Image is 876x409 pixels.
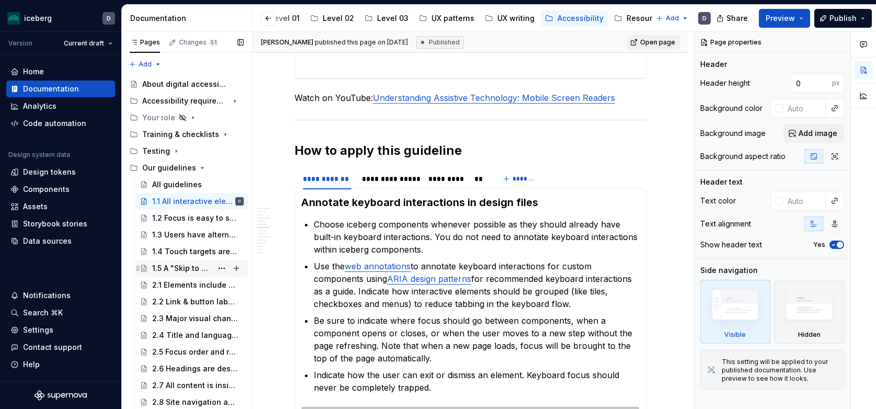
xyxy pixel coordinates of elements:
[627,13,665,24] div: Resources
[832,79,840,87] p: px
[179,38,218,47] div: Changes
[6,356,115,373] button: Help
[135,226,248,243] a: 1.3 Users have alternatives to complex gestures such as pinching, swiping and dragging
[775,280,845,344] div: Hidden
[700,280,770,344] div: Visible
[497,13,534,24] div: UX writing
[23,84,79,94] div: Documentation
[35,390,87,401] svg: Supernova Logo
[759,9,810,28] button: Preview
[59,36,117,51] button: Current draft
[702,14,707,22] div: D
[23,308,63,318] div: Search ⌘K
[783,124,844,143] button: Add image
[6,164,115,180] a: Design tokens
[23,184,70,195] div: Components
[416,36,464,49] div: Published
[700,59,727,70] div: Header
[152,397,238,407] div: 2.8 Site navigation and UI are consistent
[126,109,248,126] div: Your role
[142,79,229,89] div: About digital accessibility
[152,280,238,290] div: 2.1 Elements include accessibility info in their code
[360,10,413,27] a: Level 03
[6,287,115,304] button: Notifications
[23,359,40,370] div: Help
[431,13,474,24] div: UX patterns
[23,236,72,246] div: Data sources
[700,103,763,113] div: Background color
[700,78,750,88] div: Header height
[152,213,238,223] div: 1.2 Focus is easy to see and follow
[6,63,115,80] a: Home
[783,191,826,210] input: Auto
[700,219,751,229] div: Text alignment
[814,9,872,28] button: Publish
[152,363,238,374] div: 2.6 Headings are descriptive and structure the logic of the page
[64,39,104,48] span: Current draft
[640,38,675,47] span: Open page
[323,13,354,24] div: Level 02
[700,177,743,187] div: Header text
[142,163,196,173] div: Our guidelines
[722,358,837,383] div: This setting will be applied to your published documentation. Use preview to see how it looks.
[666,14,679,22] span: Add
[142,146,170,156] div: Testing
[126,126,248,143] div: Training & checklists
[152,263,212,274] div: 1.5 A "Skip to main content" link is available
[24,13,52,24] div: iceberg
[6,322,115,338] a: Settings
[481,10,539,27] a: UX writing
[766,13,795,24] span: Preview
[783,99,826,118] input: Auto
[6,339,115,356] button: Contact support
[152,313,238,324] div: 2.3 Major visual changes on a page are indicated to screen reader users
[23,167,76,177] div: Design tokens
[152,196,233,207] div: 1.1 All interactive elements are usable with a keyboard or mobile screen reader
[726,13,748,24] span: Share
[2,7,119,29] button: icebergD
[6,215,115,232] a: Storybook stories
[135,277,248,293] a: 2.1 Elements include accessibility info in their code
[261,38,408,47] span: published this page on [DATE]
[126,57,165,72] button: Add
[415,10,479,27] a: UX patterns
[135,310,248,327] a: 2.3 Major visual changes on a page are indicated to screen reader users
[8,151,70,159] div: Design system data
[700,128,766,139] div: Background image
[135,243,248,260] a: 1.4 Touch targets are at least 24 x 24 pixels
[6,304,115,321] button: Search ⌘K
[126,76,248,93] a: About digital accessibility
[700,240,762,250] div: Show header text
[306,10,358,27] a: Level 02
[23,290,71,301] div: Notifications
[152,330,238,340] div: 2.4 Title and language are declared for every page
[135,293,248,310] a: 2.2 Link & button labels clearly communicate purpose
[558,13,604,24] div: Accessibility
[139,60,152,69] span: Add
[6,198,115,215] a: Assets
[152,297,238,307] div: 2.2 Link & button labels clearly communicate purpose
[209,38,218,47] span: 51
[294,92,646,104] p: Watch on YouTube:
[8,39,32,48] div: Version
[135,344,248,360] a: 2.5 Focus order and reading order are logical
[135,210,248,226] a: 1.2 Focus is easy to see and follow
[6,98,115,115] a: Analytics
[314,369,640,394] p: Indicate how the user can exit or dismiss an element. Keyboard focus should never be completely t...
[813,241,825,249] label: Yes
[314,218,640,256] p: Choose iceberg components whenever possible as they should already have built-in keyboard interac...
[314,260,640,310] p: Use the to annotate keyboard interactions for custom components using for recommended keyboard in...
[373,93,615,103] a: Understanding Assistive Technology: Mobile Screen Readers
[23,219,87,229] div: Storybook stories
[135,377,248,394] a: 2.7 All content is inside an appropriate landmark
[799,128,837,139] span: Add image
[294,142,646,159] h2: How to apply this guideline
[23,101,56,111] div: Analytics
[135,193,248,210] a: 1.1 All interactive elements are usable with a keyboard or mobile screen readerD
[126,160,248,176] div: Our guidelines
[130,13,248,24] div: Documentation
[6,115,115,132] a: Code automation
[23,325,53,335] div: Settings
[152,179,202,190] div: All guidelines
[23,201,48,212] div: Assets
